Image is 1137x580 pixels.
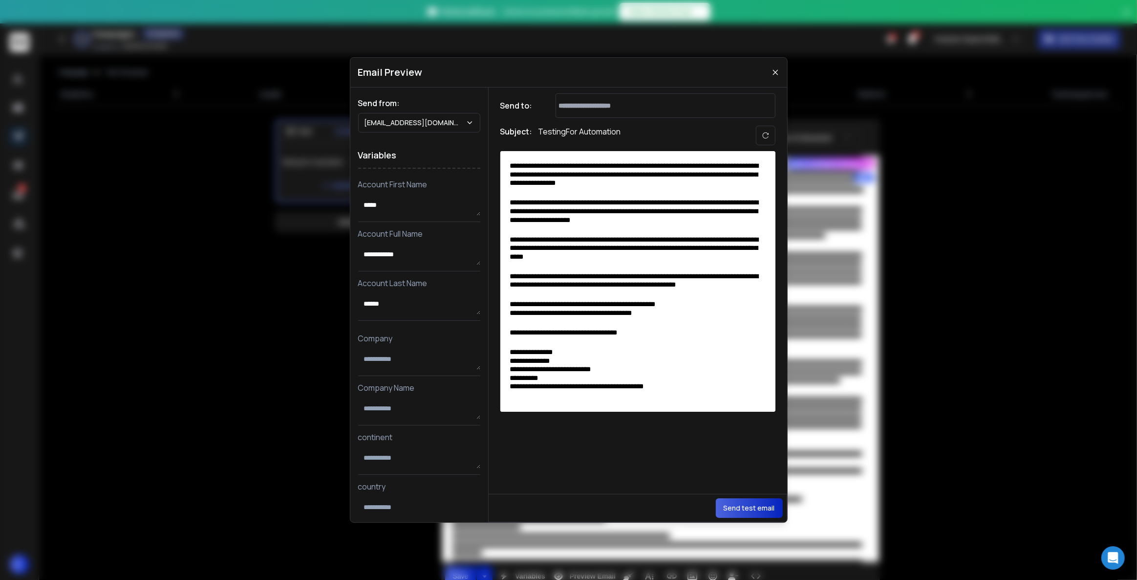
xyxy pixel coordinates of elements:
[1101,546,1125,570] div: Open Intercom Messenger
[500,100,539,112] h1: Send to:
[358,178,480,190] p: Account First Name
[358,228,480,240] p: Account Full Name
[358,431,480,443] p: continent
[716,498,783,518] button: Send test email
[358,97,480,109] h1: Send from:
[358,142,480,169] h1: Variables
[358,333,480,344] p: Company
[358,382,480,394] p: Company Name
[365,118,466,128] p: [EMAIL_ADDRESS][DOMAIN_NAME]
[358,481,480,492] p: country
[538,126,621,145] p: Testing For Automation
[358,277,480,289] p: Account Last Name
[358,66,423,79] h1: Email Preview
[500,126,533,145] h1: Subject:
